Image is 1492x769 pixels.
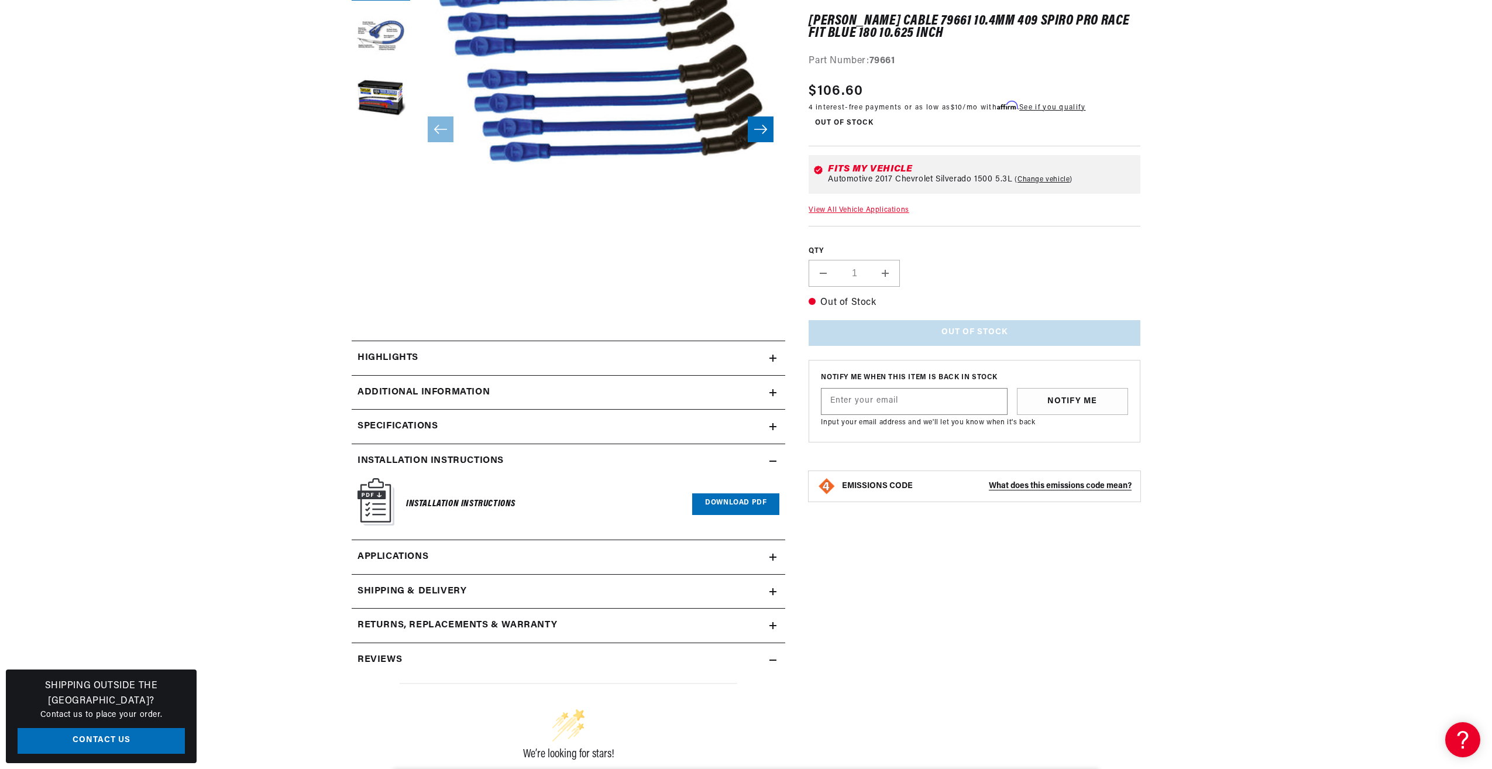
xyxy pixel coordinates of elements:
[692,493,779,515] a: Download PDF
[357,351,418,366] h2: Highlights
[357,584,466,599] h2: Shipping & Delivery
[809,102,1085,113] p: 4 interest-free payments or as low as /mo with .
[352,444,785,478] summary: Installation instructions
[869,56,895,66] strong: 79661
[809,116,880,131] span: Out of Stock
[989,482,1132,490] strong: What does this emissions code mean?
[357,618,557,633] h2: Returns, Replacements & Warranty
[997,101,1017,110] span: Affirm
[352,575,785,609] summary: Shipping & Delivery
[1015,175,1072,184] a: Change vehicle
[828,164,1136,174] div: Fits my vehicle
[406,496,515,512] h6: Installation Instructions
[352,341,785,375] summary: Highlights
[352,410,785,444] summary: Specifications
[842,481,1132,492] button: EMISSIONS CODEWhat does this emissions code mean?
[352,643,785,677] summary: Reviews
[352,6,410,65] button: Load image 2 in gallery view
[18,679,185,709] h3: Shipping Outside the [GEOGRAPHIC_DATA]?
[809,246,1140,256] label: QTY
[817,477,836,496] img: Emissions code
[352,609,785,643] summary: Returns, Replacements & Warranty
[809,16,1140,40] h1: [PERSON_NAME] Cable 79661 10.4mm 409 Spiro Pro race fit blue 180 10.625 inch
[18,709,185,722] p: Contact us to place your order.
[18,728,185,754] a: Contact Us
[821,372,1128,383] span: Notify me when this item is back in stock
[357,419,438,434] h2: Specifications
[357,478,394,526] img: Instruction Manual
[809,296,1140,311] p: Out of Stock
[357,550,428,565] span: Applications
[357,385,490,400] h2: Additional Information
[809,81,863,102] span: $106.60
[357,653,402,668] h2: Reviews
[1019,104,1085,111] a: See if you qualify - Learn more about Affirm Financing (opens in modal)
[352,540,785,575] a: Applications
[809,54,1140,69] div: Part Number:
[842,482,913,490] strong: EMISSIONS CODE
[352,376,785,410] summary: Additional Information
[1017,388,1128,415] button: Notify Me
[809,207,909,214] a: View All Vehicle Applications
[357,454,504,469] h2: Installation instructions
[951,104,963,111] span: $10
[428,116,453,142] button: Slide left
[821,419,1035,426] span: Input your email address and we'll let you know when it's back
[352,71,410,129] button: Load image 3 in gallery view
[821,389,1007,414] input: Enter your email
[400,749,737,760] div: We’re looking for stars!
[748,116,773,142] button: Slide right
[828,175,1012,184] span: Automotive 2017 Chevrolet Silverado 1500 5.3L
